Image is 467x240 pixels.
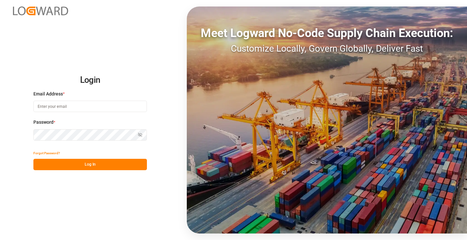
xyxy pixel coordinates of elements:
span: Email Address [33,91,63,97]
button: Log In [33,159,147,170]
div: Customize Locally, Govern Globally, Deliver Fast [187,42,467,56]
span: Password [33,119,54,126]
input: Enter your email [33,101,147,112]
div: Meet Logward No-Code Supply Chain Execution: [187,24,467,42]
h2: Login [33,70,147,91]
img: Logward_new_orange.png [13,6,68,15]
button: Forgot Password? [33,147,60,159]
